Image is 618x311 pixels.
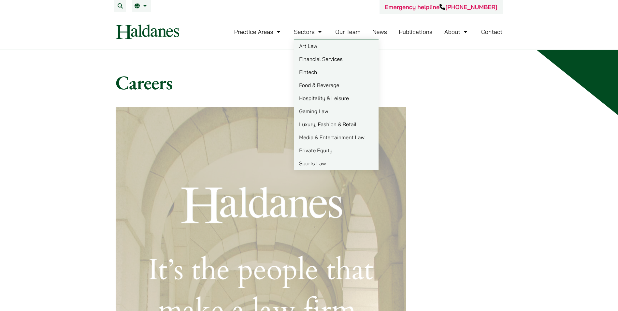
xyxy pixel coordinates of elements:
a: Hospitality & Leisure [294,92,379,105]
a: Sports Law [294,157,379,170]
a: Food & Beverage [294,79,379,92]
a: Gaming Law [294,105,379,118]
a: Private Equity [294,144,379,157]
h1: Careers [116,71,503,94]
a: Practice Areas [234,28,282,36]
a: Our Team [335,28,360,36]
a: News [372,28,387,36]
a: Fintech [294,66,379,79]
a: Luxury, Fashion & Retail [294,118,379,131]
img: Logo of Haldanes [116,24,179,39]
a: Sectors [294,28,323,36]
a: About [444,28,469,36]
a: Emergency helpline[PHONE_NUMBER] [385,3,497,11]
a: EN [135,3,149,8]
a: Media & Entertainment Law [294,131,379,144]
a: Art Law [294,39,379,52]
a: Financial Services [294,52,379,66]
a: Contact [481,28,503,36]
a: Publications [399,28,433,36]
